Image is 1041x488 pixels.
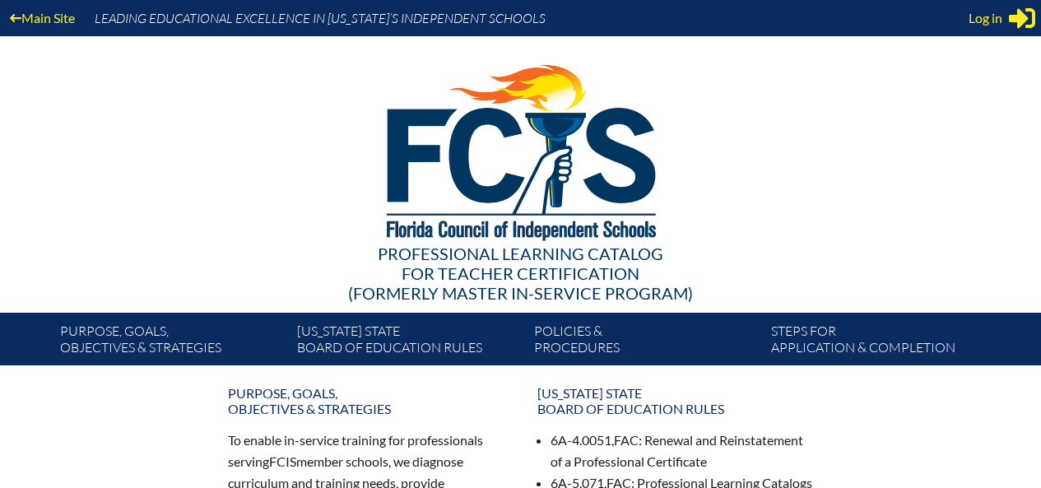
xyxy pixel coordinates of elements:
[3,7,81,29] a: Main Site
[47,244,995,303] div: Professional Learning Catalog (formerly Master In-service Program)
[764,319,1001,365] a: Steps forapplication & completion
[969,8,1002,28] span: Log in
[351,36,690,261] img: FCISlogo221.eps
[614,432,639,448] span: FAC
[218,379,514,423] a: Purpose, goals,objectives & strategies
[402,263,639,283] span: for Teacher Certification
[290,319,527,365] a: [US_STATE] StateBoard of Education rules
[527,319,764,365] a: Policies &Procedures
[1009,5,1035,31] svg: Sign in or register
[53,319,290,365] a: Purpose, goals,objectives & strategies
[269,453,296,469] span: FCIS
[551,430,814,472] li: 6A-4.0051, : Renewal and Reinstatement of a Professional Certificate
[527,379,824,423] a: [US_STATE] StateBoard of Education rules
